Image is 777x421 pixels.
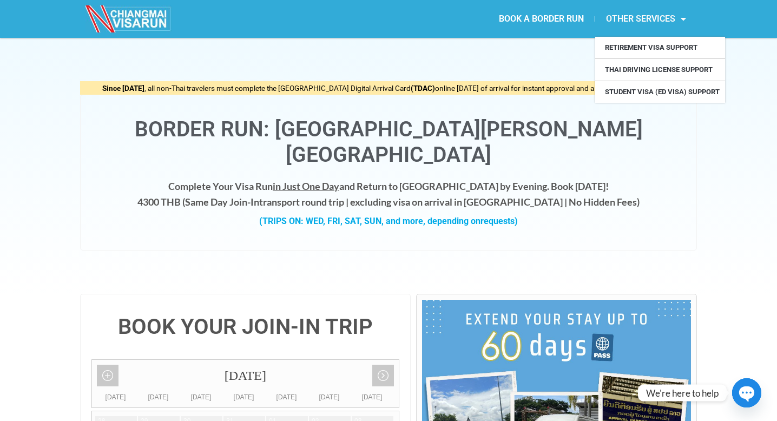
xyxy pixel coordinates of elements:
[91,117,686,168] h1: Border Run: [GEOGRAPHIC_DATA][PERSON_NAME][GEOGRAPHIC_DATA]
[411,84,435,93] strong: (TDAC)
[480,216,518,226] span: requests)
[389,6,697,31] nav: Menu
[595,37,725,58] a: Retirement Visa Support
[595,6,697,31] a: OTHER SERVICES
[91,179,686,210] h4: Complete Your Visa Run and Return to [GEOGRAPHIC_DATA] by Evening. Book [DATE]! 4300 THB ( transp...
[308,392,351,403] div: [DATE]
[92,360,399,392] div: [DATE]
[102,84,144,93] strong: Since [DATE]
[102,84,675,93] span: , all non-Thai travelers must complete the [GEOGRAPHIC_DATA] Digital Arrival Card online [DATE] o...
[137,392,180,403] div: [DATE]
[595,59,725,81] a: Thai Driving License Support
[94,392,137,403] div: [DATE]
[91,316,399,338] h4: BOOK YOUR JOIN-IN TRIP
[259,216,518,226] strong: (TRIPS ON: WED, FRI, SAT, SUN, and more, depending on
[185,196,259,208] strong: Same Day Join-In
[351,392,393,403] div: [DATE]
[273,180,339,192] span: in Just One Day
[180,392,222,403] div: [DATE]
[222,392,265,403] div: [DATE]
[595,81,725,103] a: Student Visa (ED Visa) Support
[488,6,595,31] a: BOOK A BORDER RUN
[595,37,725,103] ul: OTHER SERVICES
[265,392,308,403] div: [DATE]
